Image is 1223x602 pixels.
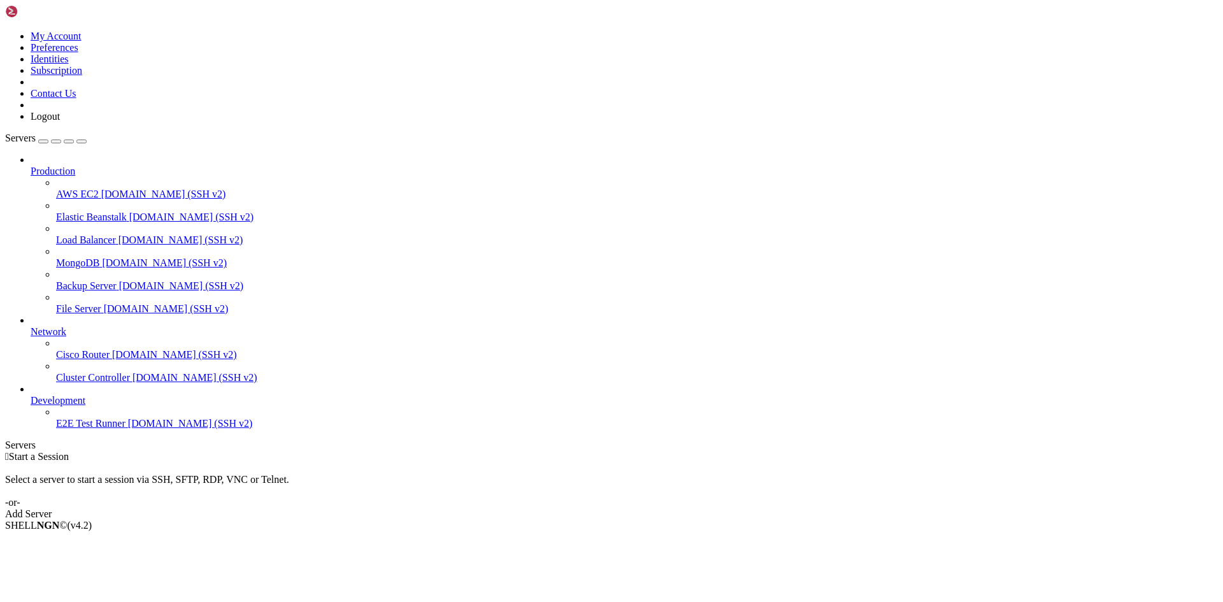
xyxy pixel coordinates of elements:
div: Select a server to start a session via SSH, SFTP, RDP, VNC or Telnet. -or- [5,462,1218,508]
li: E2E Test Runner [DOMAIN_NAME] (SSH v2) [56,406,1218,429]
a: Elastic Beanstalk [DOMAIN_NAME] (SSH v2) [56,211,1218,223]
div: Add Server [5,508,1218,520]
a: Logout [31,111,60,122]
span: [DOMAIN_NAME] (SSH v2) [119,280,244,291]
span: [DOMAIN_NAME] (SSH v2) [104,303,229,314]
li: Load Balancer [DOMAIN_NAME] (SSH v2) [56,223,1218,246]
li: MongoDB [DOMAIN_NAME] (SSH v2) [56,246,1218,269]
div: Servers [5,440,1218,451]
span: [DOMAIN_NAME] (SSH v2) [132,372,257,383]
span: 4.2.0 [68,520,92,531]
a: Cluster Controller [DOMAIN_NAME] (SSH v2) [56,372,1218,383]
span: [DOMAIN_NAME] (SSH v2) [112,349,237,360]
span: [DOMAIN_NAME] (SSH v2) [102,257,227,268]
span: SHELL © [5,520,92,531]
a: Servers [5,133,87,143]
span: Cisco Router [56,349,110,360]
li: Backup Server [DOMAIN_NAME] (SSH v2) [56,269,1218,292]
span: Network [31,326,66,337]
span: [DOMAIN_NAME] (SSH v2) [101,189,226,199]
span:  [5,451,9,462]
li: Production [31,154,1218,315]
a: MongoDB [DOMAIN_NAME] (SSH v2) [56,257,1218,269]
a: E2E Test Runner [DOMAIN_NAME] (SSH v2) [56,418,1218,429]
img: Shellngn [5,5,78,18]
span: Start a Session [9,451,69,462]
a: Preferences [31,42,78,53]
span: MongoDB [56,257,99,268]
a: Identities [31,54,69,64]
span: Cluster Controller [56,372,130,383]
li: Cisco Router [DOMAIN_NAME] (SSH v2) [56,338,1218,361]
li: AWS EC2 [DOMAIN_NAME] (SSH v2) [56,177,1218,200]
span: Elastic Beanstalk [56,211,127,222]
a: Production [31,166,1218,177]
span: Production [31,166,75,176]
span: AWS EC2 [56,189,99,199]
a: AWS EC2 [DOMAIN_NAME] (SSH v2) [56,189,1218,200]
a: Development [31,395,1218,406]
span: E2E Test Runner [56,418,125,429]
a: My Account [31,31,82,41]
b: NGN [37,520,60,531]
li: Network [31,315,1218,383]
a: Network [31,326,1218,338]
li: Development [31,383,1218,429]
a: File Server [DOMAIN_NAME] (SSH v2) [56,303,1218,315]
span: File Server [56,303,101,314]
li: File Server [DOMAIN_NAME] (SSH v2) [56,292,1218,315]
a: Backup Server [DOMAIN_NAME] (SSH v2) [56,280,1218,292]
span: [DOMAIN_NAME] (SSH v2) [128,418,253,429]
span: Development [31,395,85,406]
span: [DOMAIN_NAME] (SSH v2) [129,211,254,222]
span: Load Balancer [56,234,116,245]
li: Elastic Beanstalk [DOMAIN_NAME] (SSH v2) [56,200,1218,223]
span: Backup Server [56,280,117,291]
a: Load Balancer [DOMAIN_NAME] (SSH v2) [56,234,1218,246]
li: Cluster Controller [DOMAIN_NAME] (SSH v2) [56,361,1218,383]
span: Servers [5,133,36,143]
a: Cisco Router [DOMAIN_NAME] (SSH v2) [56,349,1218,361]
a: Contact Us [31,88,76,99]
span: [DOMAIN_NAME] (SSH v2) [118,234,243,245]
a: Subscription [31,65,82,76]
